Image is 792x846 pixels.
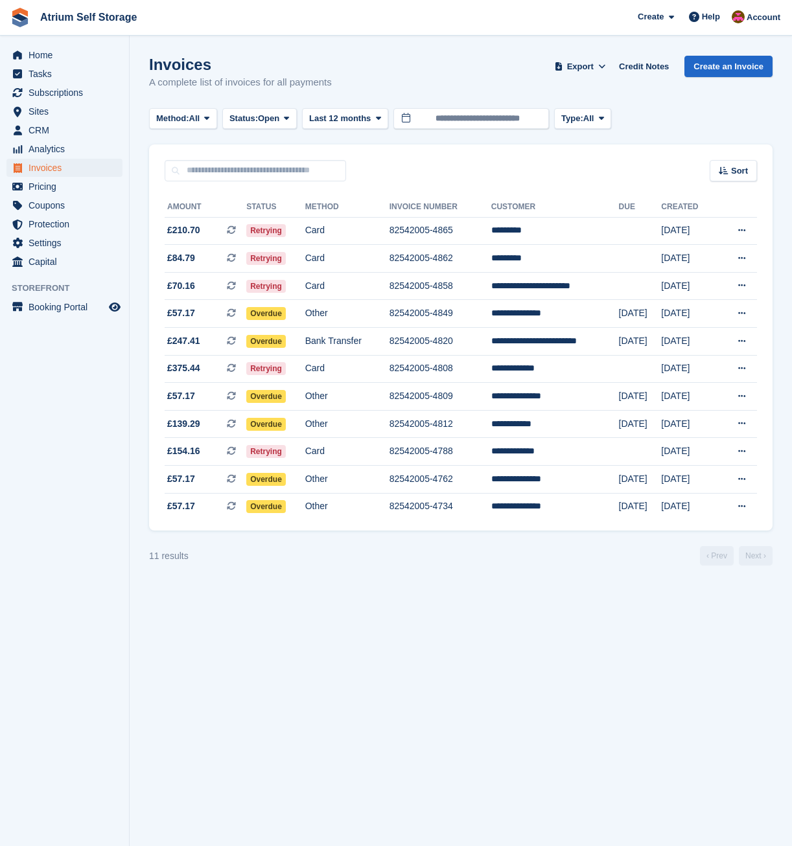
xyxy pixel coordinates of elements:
[739,546,773,566] a: Next
[619,410,662,438] td: [DATE]
[167,499,195,513] span: £57.17
[29,234,106,252] span: Settings
[149,56,332,73] h1: Invoices
[29,298,106,316] span: Booking Portal
[167,251,195,265] span: £84.79
[6,234,122,252] a: menu
[29,84,106,102] span: Subscriptions
[29,65,106,83] span: Tasks
[390,438,491,466] td: 82542005-4788
[6,177,122,196] a: menu
[6,215,122,233] a: menu
[246,307,286,320] span: Overdue
[12,282,129,295] span: Storefront
[305,410,390,438] td: Other
[661,355,716,383] td: [DATE]
[246,473,286,486] span: Overdue
[390,272,491,300] td: 82542005-4858
[552,56,609,77] button: Export
[390,197,491,218] th: Invoice Number
[246,252,286,265] span: Retrying
[583,112,594,125] span: All
[229,112,258,125] span: Status:
[167,444,200,458] span: £154.16
[246,280,286,293] span: Retrying
[246,335,286,348] span: Overdue
[619,466,662,494] td: [DATE]
[661,466,716,494] td: [DATE]
[661,410,716,438] td: [DATE]
[6,140,122,158] a: menu
[246,418,286,431] span: Overdue
[305,383,390,411] td: Other
[149,108,217,130] button: Method: All
[661,383,716,411] td: [DATE]
[731,165,748,177] span: Sort
[29,177,106,196] span: Pricing
[747,11,780,24] span: Account
[305,355,390,383] td: Card
[390,328,491,356] td: 82542005-4820
[305,300,390,328] td: Other
[165,197,246,218] th: Amount
[619,300,662,328] td: [DATE]
[619,328,662,356] td: [DATE]
[167,417,200,431] span: £139.29
[700,546,734,566] a: Previous
[35,6,142,28] a: Atrium Self Storage
[6,65,122,83] a: menu
[491,197,619,218] th: Customer
[661,272,716,300] td: [DATE]
[6,196,122,214] a: menu
[6,121,122,139] a: menu
[638,10,664,23] span: Create
[29,46,106,64] span: Home
[149,75,332,90] p: A complete list of invoices for all payments
[305,197,390,218] th: Method
[661,245,716,273] td: [DATE]
[302,108,388,130] button: Last 12 months
[661,217,716,245] td: [DATE]
[6,159,122,177] a: menu
[222,108,297,130] button: Status: Open
[29,121,106,139] span: CRM
[246,390,286,403] span: Overdue
[661,438,716,466] td: [DATE]
[167,306,195,320] span: £57.17
[305,245,390,273] td: Card
[684,56,773,77] a: Create an Invoice
[10,8,30,27] img: stora-icon-8386f47178a22dfd0bd8f6a31ec36ba5ce8667c1dd55bd0f319d3a0aa187defe.svg
[167,389,195,403] span: £57.17
[167,279,195,293] span: £70.16
[309,112,371,125] span: Last 12 months
[189,112,200,125] span: All
[29,253,106,271] span: Capital
[167,472,195,486] span: £57.17
[390,217,491,245] td: 82542005-4865
[661,197,716,218] th: Created
[305,217,390,245] td: Card
[6,84,122,102] a: menu
[167,223,200,237] span: £210.70
[246,362,286,375] span: Retrying
[149,549,189,563] div: 11 results
[554,108,611,130] button: Type: All
[697,546,775,566] nav: Page
[390,493,491,520] td: 82542005-4734
[6,298,122,316] a: menu
[661,493,716,520] td: [DATE]
[390,383,491,411] td: 82542005-4809
[305,493,390,520] td: Other
[29,140,106,158] span: Analytics
[390,466,491,494] td: 82542005-4762
[29,196,106,214] span: Coupons
[702,10,720,23] span: Help
[246,500,286,513] span: Overdue
[305,328,390,356] td: Bank Transfer
[29,159,106,177] span: Invoices
[29,215,106,233] span: Protection
[305,272,390,300] td: Card
[619,493,662,520] td: [DATE]
[6,253,122,271] a: menu
[661,328,716,356] td: [DATE]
